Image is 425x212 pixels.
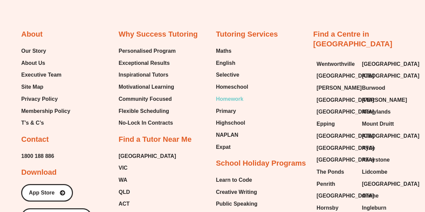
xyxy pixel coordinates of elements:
[119,187,130,197] span: QLD
[316,71,355,81] a: [GEOGRAPHIC_DATA]
[362,71,419,81] span: [GEOGRAPHIC_DATA]
[316,95,355,105] a: [GEOGRAPHIC_DATA]
[119,199,130,209] span: ACT
[21,106,70,116] a: Membership Policy
[316,107,374,117] span: [GEOGRAPHIC_DATA]
[119,82,174,92] span: Motivational Learning
[119,58,176,68] a: Exceptional Results
[21,135,49,144] h2: Contact
[316,95,374,105] span: [GEOGRAPHIC_DATA]
[119,151,176,161] a: [GEOGRAPHIC_DATA]
[21,82,70,92] a: Site Map
[216,30,278,39] h2: Tutoring Services
[216,142,248,152] a: Expat
[119,70,176,80] a: Inspirational Tutors
[21,118,44,128] span: T’s & C’s
[216,175,252,185] span: Learn to Code
[362,83,385,93] span: Burwood
[216,159,306,168] h2: School Holiday Programs
[362,95,407,105] span: [PERSON_NAME]
[216,118,245,128] span: Highschool
[216,46,231,56] span: Maths
[362,59,419,69] span: [GEOGRAPHIC_DATA]
[362,83,400,93] a: Burwood
[362,119,394,129] span: Mount Druitt
[216,142,231,152] span: Expat
[119,30,198,39] h2: Why Success Tutoring
[119,135,192,144] h2: Find a Tutor Near Me
[362,107,400,117] a: Merrylands
[21,184,73,202] a: App Store
[21,46,46,56] span: Our Story
[316,59,355,69] span: Wentworthville
[316,131,374,141] span: [GEOGRAPHIC_DATA]
[119,118,173,128] span: No-Lock In Contracts
[29,190,54,196] span: App Store
[216,118,248,128] a: Highschool
[21,70,70,80] a: Executive Team
[316,131,355,141] a: [GEOGRAPHIC_DATA]
[316,119,335,129] span: Epping
[21,151,54,161] a: 1800 188 886
[21,94,70,104] a: Privacy Policy
[21,58,45,68] span: About Us
[316,107,355,117] a: [GEOGRAPHIC_DATA]
[316,83,362,93] span: [PERSON_NAME]
[216,130,248,140] a: NAPLAN
[119,70,168,80] span: Inspirational Tutors
[313,136,425,212] iframe: Chat Widget
[316,71,374,81] span: [GEOGRAPHIC_DATA]
[21,82,43,92] span: Site Map
[362,131,419,141] span: [GEOGRAPHIC_DATA]
[119,199,176,209] a: ACT
[313,30,392,48] a: Find a Centre in [GEOGRAPHIC_DATA]
[21,94,58,104] span: Privacy Policy
[216,58,236,68] span: English
[216,187,257,197] span: Creative Writing
[216,94,248,104] a: Homework
[362,71,400,81] a: [GEOGRAPHIC_DATA]
[21,118,70,128] a: T’s & C’s
[21,58,70,68] a: About Us
[119,175,127,185] span: WA
[21,168,56,177] h2: Download
[216,70,248,80] a: Selective
[216,106,248,116] a: Primary
[21,70,61,80] span: Executive Team
[119,106,176,116] a: Flexible Scheduling
[119,58,170,68] span: Exceptional Results
[362,107,390,117] span: Merrylands
[119,94,172,104] span: Community Focused
[362,59,400,69] a: [GEOGRAPHIC_DATA]
[216,70,239,80] span: Selective
[119,163,176,173] a: VIC
[316,119,355,129] a: Epping
[119,187,176,197] a: QLD
[216,46,248,56] a: Maths
[21,46,70,56] a: Our Story
[119,46,176,56] a: Personalised Program
[362,131,400,141] a: [GEOGRAPHIC_DATA]
[119,163,128,173] span: VIC
[119,175,176,185] a: WA
[119,82,176,92] a: Motivational Learning
[362,95,400,105] a: [PERSON_NAME]
[316,83,355,93] a: [PERSON_NAME]
[216,94,244,104] span: Homework
[216,187,258,197] a: Creative Writing
[119,118,176,128] a: No-Lock In Contracts
[119,94,176,104] a: Community Focused
[216,175,258,185] a: Learn to Code
[216,82,248,92] a: Homeschool
[119,106,169,116] span: Flexible Scheduling
[216,199,258,209] a: Public Speaking
[216,106,236,116] span: Primary
[21,30,43,39] h2: About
